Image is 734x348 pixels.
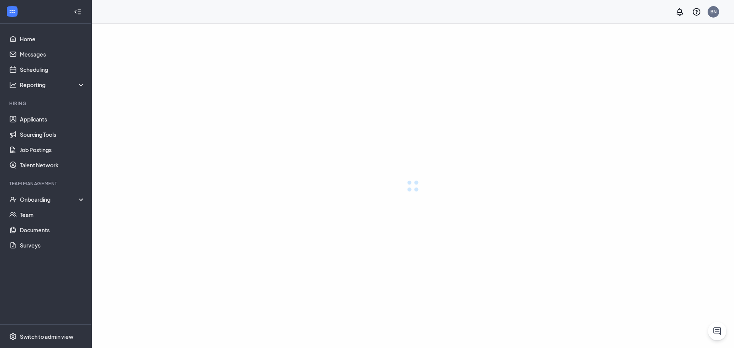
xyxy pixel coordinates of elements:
[20,157,85,173] a: Talent Network
[20,127,85,142] a: Sourcing Tools
[74,8,81,16] svg: Collapse
[20,31,85,47] a: Home
[9,100,84,107] div: Hiring
[9,196,17,203] svg: UserCheck
[20,196,86,203] div: Onboarding
[20,62,85,77] a: Scheduling
[20,112,85,127] a: Applicants
[20,222,85,238] a: Documents
[20,142,85,157] a: Job Postings
[20,238,85,253] a: Surveys
[692,7,701,16] svg: QuestionInfo
[8,8,16,15] svg: WorkstreamLogo
[713,327,722,336] svg: ChatActive
[20,81,86,89] div: Reporting
[710,8,717,15] div: BN
[20,333,73,340] div: Switch to admin view
[708,322,726,340] button: ChatActive
[9,81,17,89] svg: Analysis
[20,47,85,62] a: Messages
[9,333,17,340] svg: Settings
[20,207,85,222] a: Team
[675,7,684,16] svg: Notifications
[9,180,84,187] div: Team Management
